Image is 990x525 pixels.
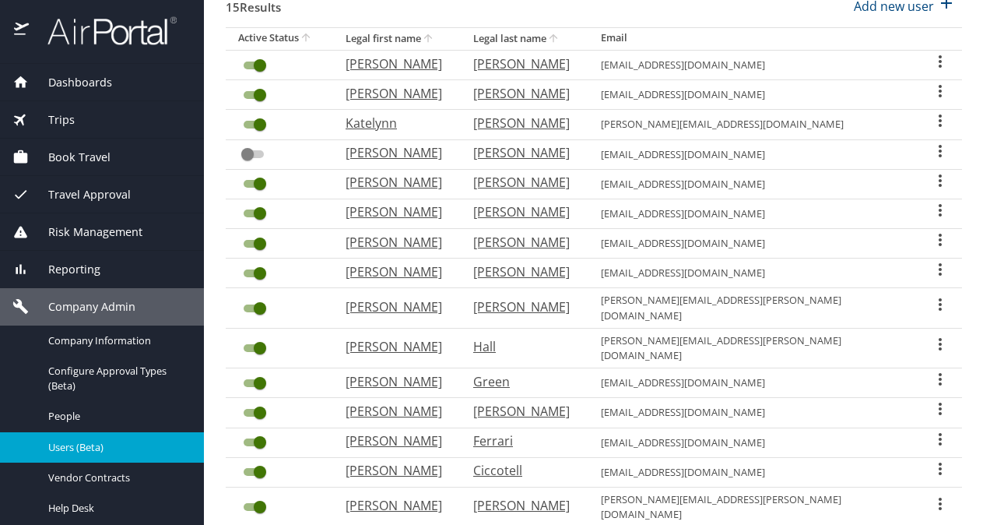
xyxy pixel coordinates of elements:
p: [PERSON_NAME] [473,402,570,421]
td: [EMAIL_ADDRESS][DOMAIN_NAME] [588,80,918,110]
td: [PERSON_NAME][EMAIL_ADDRESS][PERSON_NAME][DOMAIN_NAME] [588,328,918,368]
p: [PERSON_NAME] [346,84,442,103]
td: [PERSON_NAME][EMAIL_ADDRESS][DOMAIN_NAME] [588,110,918,139]
p: [PERSON_NAME] [346,233,442,252]
button: sort [421,32,437,47]
span: Vendor Contracts [48,470,185,485]
p: [PERSON_NAME] [473,203,570,221]
p: [PERSON_NAME] [346,298,442,316]
p: [PERSON_NAME] [346,55,442,73]
span: Dashboards [29,74,112,91]
p: [PERSON_NAME] [473,298,570,316]
p: [PERSON_NAME] [346,461,442,480]
p: Green [473,372,570,391]
button: sort [546,32,562,47]
td: [EMAIL_ADDRESS][DOMAIN_NAME] [588,229,918,259]
p: [PERSON_NAME] [473,262,570,281]
span: People [48,409,185,424]
span: Risk Management [29,224,142,241]
span: Trips [29,111,75,129]
p: [PERSON_NAME] [346,372,442,391]
p: [PERSON_NAME] [346,203,442,221]
td: [EMAIL_ADDRESS][DOMAIN_NAME] [588,457,918,487]
span: Book Travel [29,149,111,166]
td: [EMAIL_ADDRESS][DOMAIN_NAME] [588,139,918,169]
th: Active Status [226,27,333,50]
button: sort [299,31,314,46]
p: [PERSON_NAME] [346,337,442,356]
p: [PERSON_NAME] [346,262,442,281]
span: Help Desk [48,501,185,516]
span: Reporting [29,261,100,278]
img: icon-airportal.png [14,16,30,46]
td: [EMAIL_ADDRESS][DOMAIN_NAME] [588,169,918,199]
td: [EMAIL_ADDRESS][DOMAIN_NAME] [588,199,918,228]
p: [PERSON_NAME] [473,173,570,192]
p: [PERSON_NAME] [346,402,442,421]
th: Legal last name [461,27,588,50]
p: Katelynn [346,114,442,132]
p: [PERSON_NAME] [473,84,570,103]
span: Users (Beta) [48,440,185,455]
p: Ferrari [473,432,570,450]
td: [EMAIL_ADDRESS][DOMAIN_NAME] [588,50,918,79]
p: [PERSON_NAME] [473,496,570,515]
span: Travel Approval [29,186,131,203]
th: Email [588,27,918,50]
td: [EMAIL_ADDRESS][DOMAIN_NAME] [588,428,918,457]
p: [PERSON_NAME] [473,233,570,252]
p: [PERSON_NAME] [346,432,442,450]
span: Company Admin [29,298,135,315]
th: Legal first name [333,27,461,50]
p: [PERSON_NAME] [473,55,570,73]
p: [PERSON_NAME] [346,143,442,162]
p: [PERSON_NAME] [346,173,442,192]
td: [EMAIL_ADDRESS][DOMAIN_NAME] [588,398,918,428]
p: Hall [473,337,570,356]
td: [PERSON_NAME][EMAIL_ADDRESS][PERSON_NAME][DOMAIN_NAME] [588,288,918,328]
p: [PERSON_NAME] [346,496,442,515]
p: [PERSON_NAME] [473,143,570,162]
img: airportal-logo.png [30,16,177,46]
span: Company Information [48,333,185,348]
td: [EMAIL_ADDRESS][DOMAIN_NAME] [588,368,918,398]
p: Ciccotell [473,461,570,480]
td: [EMAIL_ADDRESS][DOMAIN_NAME] [588,259,918,288]
span: Configure Approval Types (Beta) [48,364,185,393]
p: [PERSON_NAME] [473,114,570,132]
